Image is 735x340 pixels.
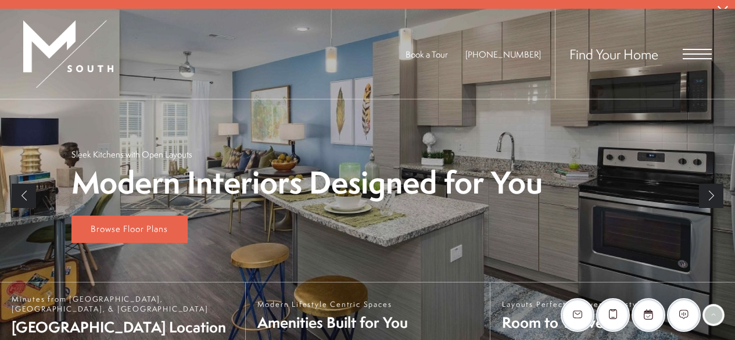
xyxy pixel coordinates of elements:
a: Next [699,184,723,208]
span: Layouts Perfect For Every Lifestyle [502,299,645,309]
span: Modern Lifestyle Centric Spaces [257,299,408,309]
button: Open Menu [683,49,712,59]
a: Find Your Home [569,45,658,63]
a: Book a Tour [406,48,448,60]
img: MSouth [23,20,113,88]
span: [GEOGRAPHIC_DATA] Location [12,317,234,337]
p: Modern Interiors Designed for You [71,166,543,199]
a: Call Us at 813-570-8014 [465,48,541,60]
p: Sleek Kitchens with Open Layouts [71,148,192,160]
span: [PHONE_NUMBER] [465,48,541,60]
a: Browse Floor Plans [71,216,188,244]
a: Previous [12,184,36,208]
span: Room to Thrive [502,312,645,332]
span: Browse Floor Plans [91,223,168,235]
span: Amenities Built for You [257,312,408,332]
span: Minutes from [GEOGRAPHIC_DATA], [GEOGRAPHIC_DATA], & [GEOGRAPHIC_DATA] [12,294,234,314]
